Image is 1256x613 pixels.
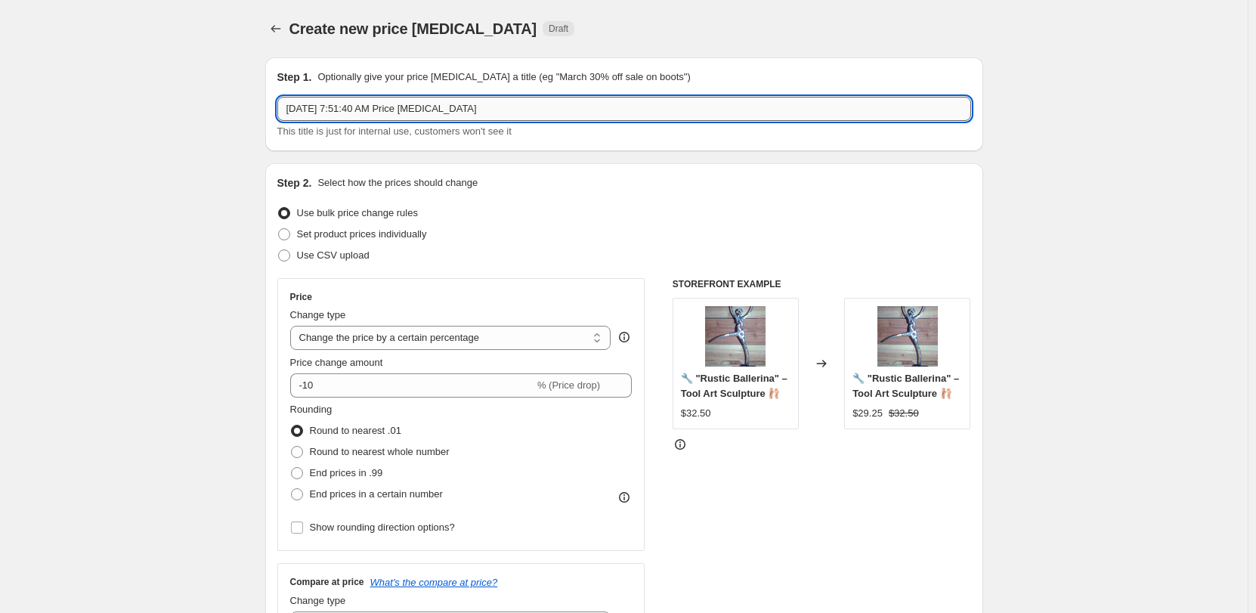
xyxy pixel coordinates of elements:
div: $32.50 [681,406,711,421]
span: End prices in a certain number [310,488,443,500]
span: Create new price [MEDICAL_DATA] [289,20,537,37]
input: -15 [290,373,534,398]
span: Rounding [290,404,333,415]
div: help [617,330,632,345]
span: Change type [290,309,346,320]
span: Price change amount [290,357,383,368]
p: Select how the prices should change [317,175,478,190]
span: Round to nearest .01 [310,425,401,436]
span: 🔧 "Rustic Ballerina" – Tool Art Sculpture 🩰 [681,373,787,399]
span: Draft [549,23,568,35]
span: 🔧 "Rustic Ballerina" – Tool Art Sculpture 🩰 [852,373,959,399]
span: Round to nearest whole number [310,446,450,457]
h3: Compare at price [290,576,364,588]
span: This title is just for internal use, customers won't see it [277,125,512,137]
span: % (Price drop) [537,379,600,391]
span: Show rounding direction options? [310,522,455,533]
span: Change type [290,595,346,606]
p: Optionally give your price [MEDICAL_DATA] a title (eg "March 30% off sale on boots") [317,70,690,85]
img: tool_art_ballerina_1b_80x.png [705,306,766,367]
input: 30% off holiday sale [277,97,971,121]
span: Use bulk price change rules [297,207,418,218]
h2: Step 2. [277,175,312,190]
h6: STOREFRONT EXAMPLE [673,278,971,290]
button: Price change jobs [265,18,286,39]
img: tool_art_ballerina_1b_80x.png [877,306,938,367]
span: Set product prices individually [297,228,427,240]
h3: Price [290,291,312,303]
button: What's the compare at price? [370,577,498,588]
div: $29.25 [852,406,883,421]
span: Use CSV upload [297,249,370,261]
span: End prices in .99 [310,467,383,478]
strike: $32.50 [889,406,919,421]
h2: Step 1. [277,70,312,85]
